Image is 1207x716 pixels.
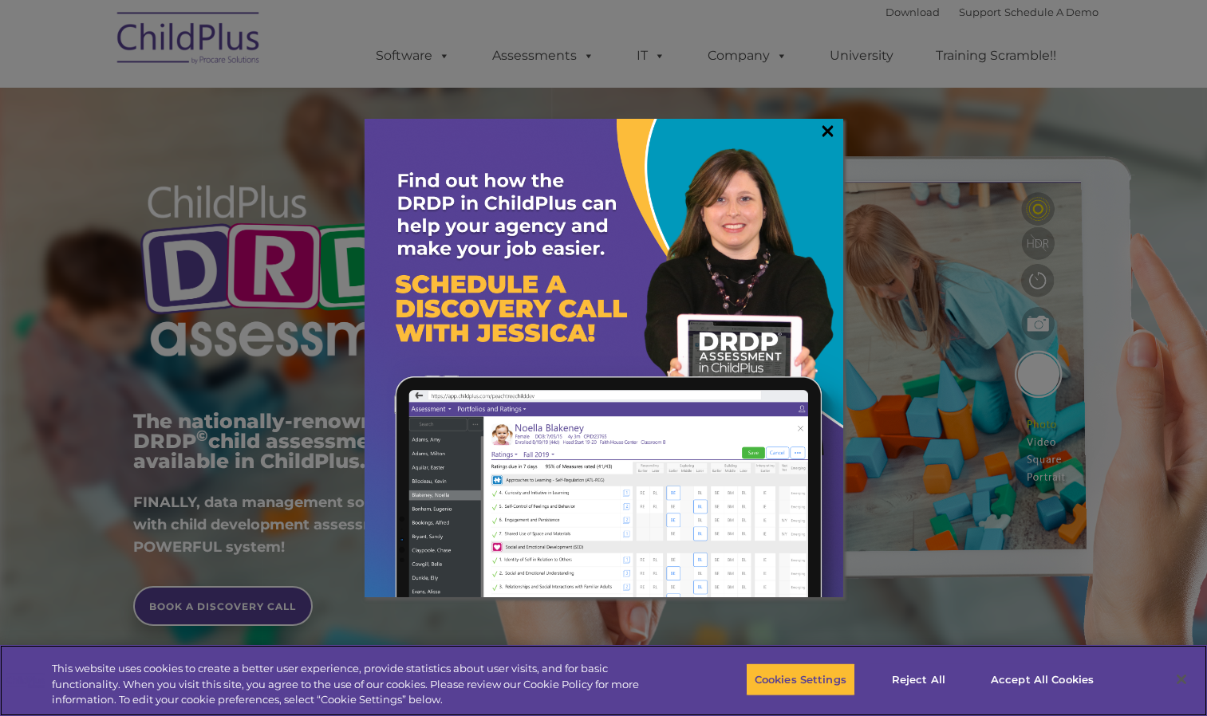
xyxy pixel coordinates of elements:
button: Close [1164,662,1199,697]
button: Accept All Cookies [982,663,1102,696]
button: Reject All [869,663,968,696]
a: × [818,123,837,139]
div: This website uses cookies to create a better user experience, provide statistics about user visit... [52,661,664,708]
button: Cookies Settings [746,663,855,696]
